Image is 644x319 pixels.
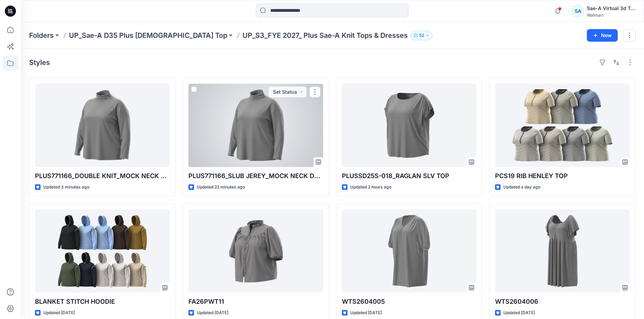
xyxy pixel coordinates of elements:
a: FA26PWT11 [188,209,323,293]
p: UP_S3_FYE 2027_ Plus Sae-A Knit Tops & Dresses [242,31,408,40]
div: SA [572,5,584,17]
button: 52 [411,31,433,40]
p: Updated [DATE] [350,309,382,317]
a: PLUS771166_SLUB JEREY_MOCK NECK DROP SHOULDER TOP [188,84,323,167]
a: PCS19 RIB HENLEY TOP [495,84,630,167]
p: PCS19 RIB HENLEY TOP [495,171,630,181]
div: Walmart [587,12,635,18]
p: BLANKET STITCH HOODIE [35,297,170,307]
p: Updated a day ago [503,184,540,191]
p: 52 [419,32,424,39]
a: WTS2604005 [342,209,477,293]
p: FA26PWT11 [188,297,323,307]
a: BLANKET STITCH HOODIE [35,209,170,293]
p: Updated [DATE] [197,309,228,317]
p: PLUSSD25S-018_RAGLAN SLV TOP [342,171,477,181]
a: PLUSSD25S-018_RAGLAN SLV TOP [342,84,477,167]
a: PLUS771166_DOUBLE KNIT_MOCK NECK DROP SHOULDER TOP [35,84,170,167]
p: Updated 3 minutes ago [43,184,89,191]
p: Updated [DATE] [503,309,535,317]
a: Folders [29,31,54,40]
p: PLUS771166_DOUBLE KNIT_MOCK NECK DROP SHOULDER TOP [35,171,170,181]
p: Updated [DATE] [43,309,75,317]
a: WTS2604006 [495,209,630,293]
p: WTS2604005 [342,297,477,307]
p: WTS2604006 [495,297,630,307]
button: New [587,29,618,42]
p: Updated 2 hours ago [350,184,391,191]
a: UP_Sae-A D35 Plus [DEMOGRAPHIC_DATA] Top [69,31,227,40]
p: Updated 22 minutes ago [197,184,245,191]
div: Sae-A Virtual 3d Team [587,4,635,12]
p: PLUS771166_SLUB JEREY_MOCK NECK DROP SHOULDER TOP [188,171,323,181]
h4: Styles [29,58,50,67]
